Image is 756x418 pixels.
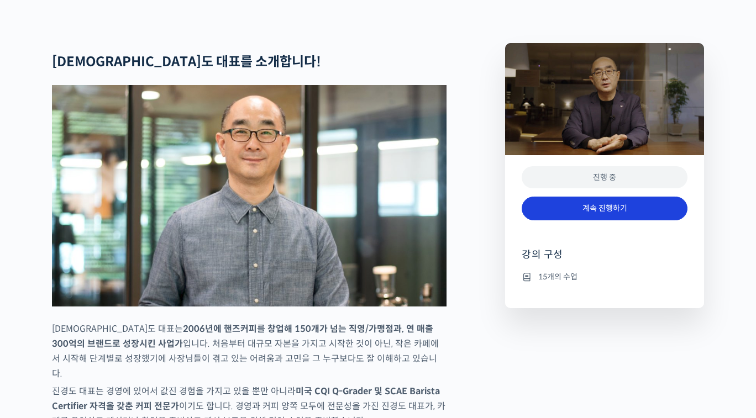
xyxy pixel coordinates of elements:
div: 진행 중 [522,166,687,189]
a: 설정 [143,326,212,354]
span: 설정 [171,343,184,352]
li: 15개의 수업 [522,270,687,283]
p: [DEMOGRAPHIC_DATA]도 대표는 입니다. 처음부터 대규모 자본을 가지고 시작한 것이 아닌, 작은 카페에서 시작해 단계별로 성장했기에 사장님들이 겪고 있는 어려움과 ... [52,321,447,381]
strong: 2006년에 핸즈커피를 창업해 150개가 넘는 직영/가맹점과, 연 매출 300억의 브랜드로 성장시킨 사업가 [52,323,433,350]
span: 홈 [35,343,41,352]
h4: 강의 구성 [522,248,687,270]
strong: [DEMOGRAPHIC_DATA]도 대표를 소개합니다! [52,54,321,70]
a: 계속 진행하기 [522,197,687,220]
a: 대화 [73,326,143,354]
a: 홈 [3,326,73,354]
span: 대화 [101,343,114,352]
